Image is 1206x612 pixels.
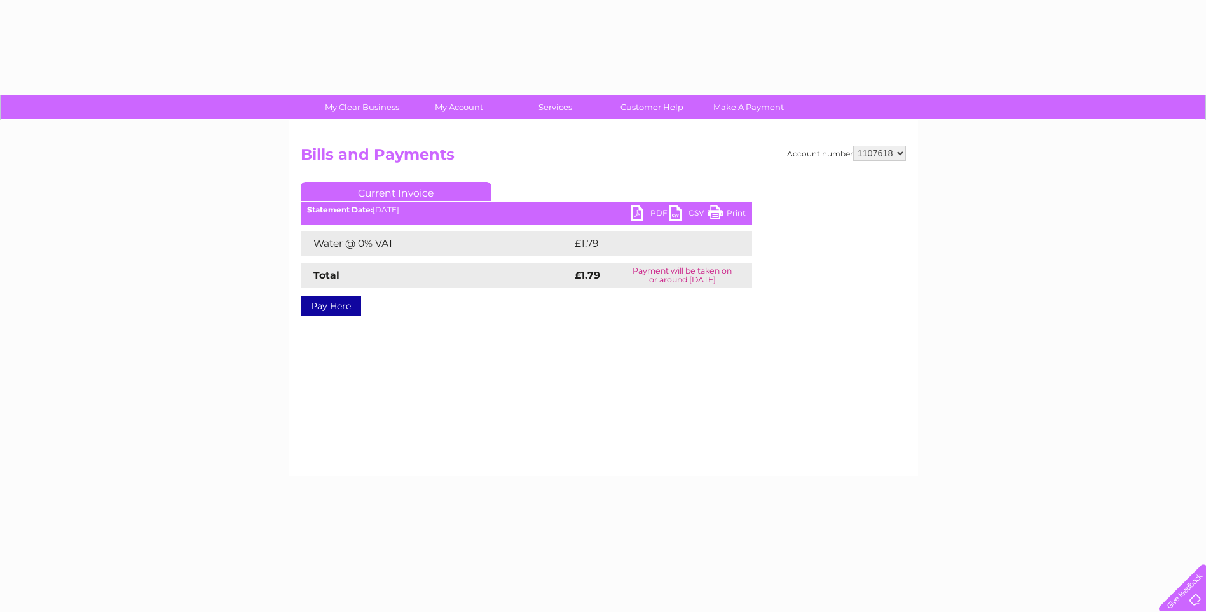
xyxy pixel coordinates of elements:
td: Payment will be taken on or around [DATE] [613,263,751,288]
div: Account number [787,146,906,161]
strong: Total [313,269,339,281]
a: CSV [669,205,708,224]
a: Services [503,95,608,119]
a: Make A Payment [696,95,801,119]
div: [DATE] [301,205,752,214]
a: Customer Help [600,95,704,119]
a: Current Invoice [301,182,491,201]
a: Print [708,205,746,224]
a: My Account [406,95,511,119]
a: My Clear Business [310,95,415,119]
b: Statement Date: [307,205,373,214]
td: £1.79 [572,231,721,256]
h2: Bills and Payments [301,146,906,170]
a: PDF [631,205,669,224]
a: Pay Here [301,296,361,316]
td: Water @ 0% VAT [301,231,572,256]
strong: £1.79 [575,269,600,281]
